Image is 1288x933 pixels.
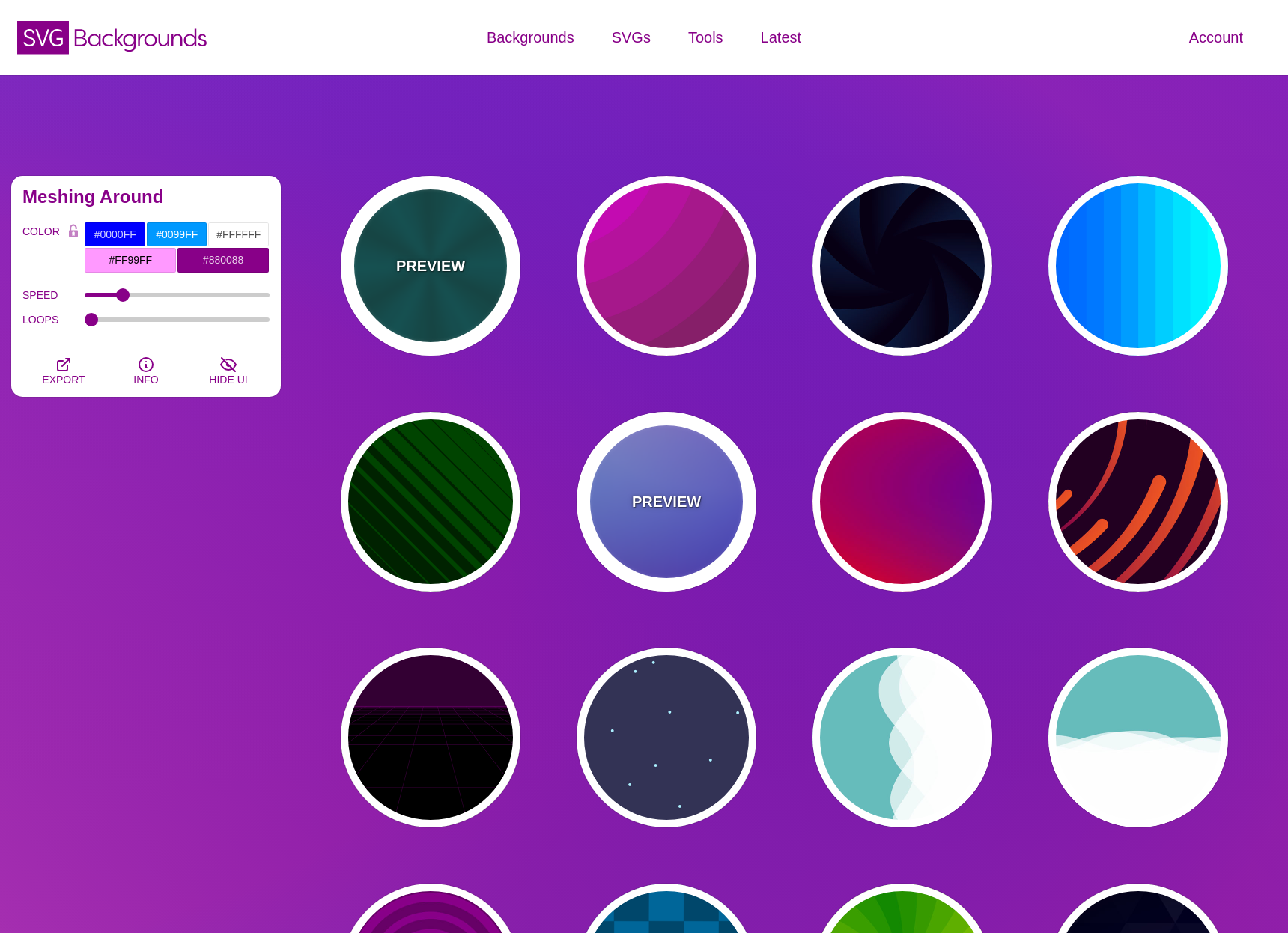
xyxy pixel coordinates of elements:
button: animated gradient that changes to each color of the rainbow [812,412,992,592]
a: Tools [669,15,742,60]
label: LOOPS [22,310,85,329]
button: alternating stripes that get larger and smaller in a ripple pattern [341,412,520,592]
button: horizontal flowing waves animated divider [1048,648,1228,827]
button: a slow spinning tornado of design elements [1048,412,1228,592]
h2: Meshing Around [22,191,270,203]
button: a flat 3d-like background animation that looks to the horizon [341,648,520,827]
span: EXPORT [42,374,85,386]
p: PREVIEW [396,255,465,277]
button: Color Lock [62,222,85,243]
button: HIDE UI [187,344,270,397]
button: aperture style background animated to open [812,176,992,356]
button: EXPORT [22,344,105,397]
a: Account [1170,15,1262,60]
button: PREVIEWanimated blue and pink gradient [577,412,756,592]
label: SPEED [22,285,85,305]
label: COLOR [22,222,62,273]
button: blue colors that transform in a fanning motion [1048,176,1228,356]
button: PREVIEWgreen rave light effect animated background [341,176,520,356]
a: Latest [742,15,820,60]
a: SVGs [593,15,669,60]
span: INFO [133,374,158,386]
a: Backgrounds [468,15,593,60]
p: PREVIEW [632,490,701,513]
button: dancing particle loopdancing particle loop [577,648,756,827]
button: pink circles in circles pulsating background [577,176,756,356]
button: vertical flowing waves animated divider [812,648,992,827]
span: HIDE UI [209,374,247,386]
button: INFO [105,344,187,397]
